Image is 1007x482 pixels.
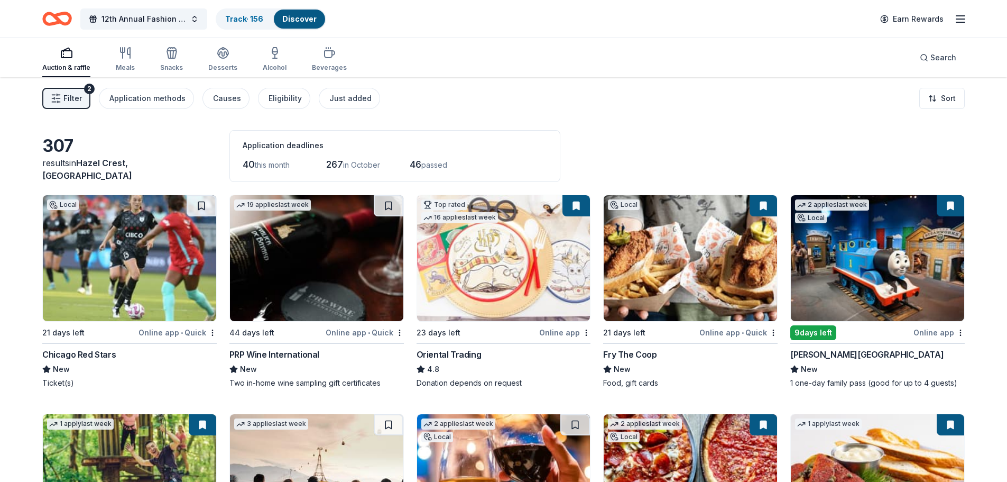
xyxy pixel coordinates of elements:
[225,14,263,23] a: Track· 156
[243,159,255,170] span: 40
[42,195,217,388] a: Image for Chicago Red StarsLocal21 days leftOnline app•QuickChicago Red StarsNewTicket(s)
[421,199,467,210] div: Top rated
[312,42,347,77] button: Beverages
[421,419,495,430] div: 2 applies last week
[421,432,453,442] div: Local
[208,42,237,77] button: Desserts
[790,195,965,388] a: Image for Kohl Children's Museum2 applieslast weekLocal9days leftOnline app[PERSON_NAME][GEOGRAPH...
[138,326,217,339] div: Online app Quick
[699,326,778,339] div: Online app Quick
[329,92,372,105] div: Just added
[229,378,404,388] div: Two in-home wine sampling gift certificates
[116,42,135,77] button: Meals
[795,199,869,211] div: 2 applies last week
[603,378,778,388] div: Food, gift cards
[116,63,135,72] div: Meals
[941,92,956,105] span: Sort
[312,63,347,72] div: Beverages
[742,329,744,337] span: •
[230,195,403,321] img: Image for PRP Wine International
[795,213,827,223] div: Local
[421,212,498,223] div: 16 applies last week
[160,42,183,77] button: Snacks
[263,42,287,77] button: Alcohol
[63,92,82,105] span: Filter
[269,92,302,105] div: Eligibility
[427,363,439,376] span: 4.8
[614,363,631,376] span: New
[791,195,964,321] img: Image for Kohl Children's Museum
[417,195,590,321] img: Image for Oriental Trading
[343,160,380,169] span: in October
[608,199,640,210] div: Local
[604,195,777,321] img: Image for Fry The Coop
[42,158,132,181] span: in
[43,195,216,321] img: Image for Chicago Red Stars
[234,199,311,211] div: 19 applies last week
[202,88,250,109] button: Causes
[42,348,116,361] div: Chicago Red Stars
[42,157,217,182] div: results
[326,159,343,170] span: 267
[42,158,132,181] span: Hazel Crest, [GEOGRAPHIC_DATA]
[42,42,90,77] button: Auction & raffle
[603,326,645,339] div: 21 days left
[795,419,862,430] div: 1 apply last week
[913,326,965,339] div: Online app
[417,326,460,339] div: 23 days left
[229,195,404,388] a: Image for PRP Wine International19 applieslast week44 days leftOnline app•QuickPRP Wine Internati...
[801,363,818,376] span: New
[790,325,836,340] div: 9 days left
[603,195,778,388] a: Image for Fry The CoopLocal21 days leftOnline app•QuickFry The CoopNewFood, gift cards
[608,419,682,430] div: 2 applies last week
[417,348,482,361] div: Oriental Trading
[53,363,70,376] span: New
[421,160,447,169] span: passed
[213,92,241,105] div: Causes
[229,348,319,361] div: PRP Wine International
[608,432,640,442] div: Local
[216,8,326,30] button: Track· 156Discover
[258,88,310,109] button: Eligibility
[539,326,590,339] div: Online app
[368,329,370,337] span: •
[790,378,965,388] div: 1 one-day family pass (good for up to 4 guests)
[99,88,194,109] button: Application methods
[243,139,547,152] div: Application deadlines
[790,348,944,361] div: [PERSON_NAME][GEOGRAPHIC_DATA]
[208,63,237,72] div: Desserts
[84,84,95,94] div: 2
[42,88,90,109] button: Filter2
[47,419,114,430] div: 1 apply last week
[255,160,290,169] span: this month
[240,363,257,376] span: New
[42,6,72,31] a: Home
[417,378,591,388] div: Donation depends on request
[181,329,183,337] span: •
[417,195,591,388] a: Image for Oriental TradingTop rated16 applieslast week23 days leftOnline appOriental Trading4.8Do...
[229,326,274,339] div: 44 days left
[42,135,217,157] div: 307
[919,88,965,109] button: Sort
[109,92,186,105] div: Application methods
[319,88,380,109] button: Just added
[234,419,308,430] div: 3 applies last week
[101,13,186,25] span: 12th Annual Fashion Show
[47,199,79,210] div: Local
[282,14,317,23] a: Discover
[410,159,421,170] span: 46
[42,378,217,388] div: Ticket(s)
[326,326,404,339] div: Online app Quick
[874,10,950,29] a: Earn Rewards
[911,47,965,68] button: Search
[263,63,287,72] div: Alcohol
[80,8,207,30] button: 12th Annual Fashion Show
[42,326,85,339] div: 21 days left
[603,348,657,361] div: Fry The Coop
[160,63,183,72] div: Snacks
[42,63,90,72] div: Auction & raffle
[930,51,956,64] span: Search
